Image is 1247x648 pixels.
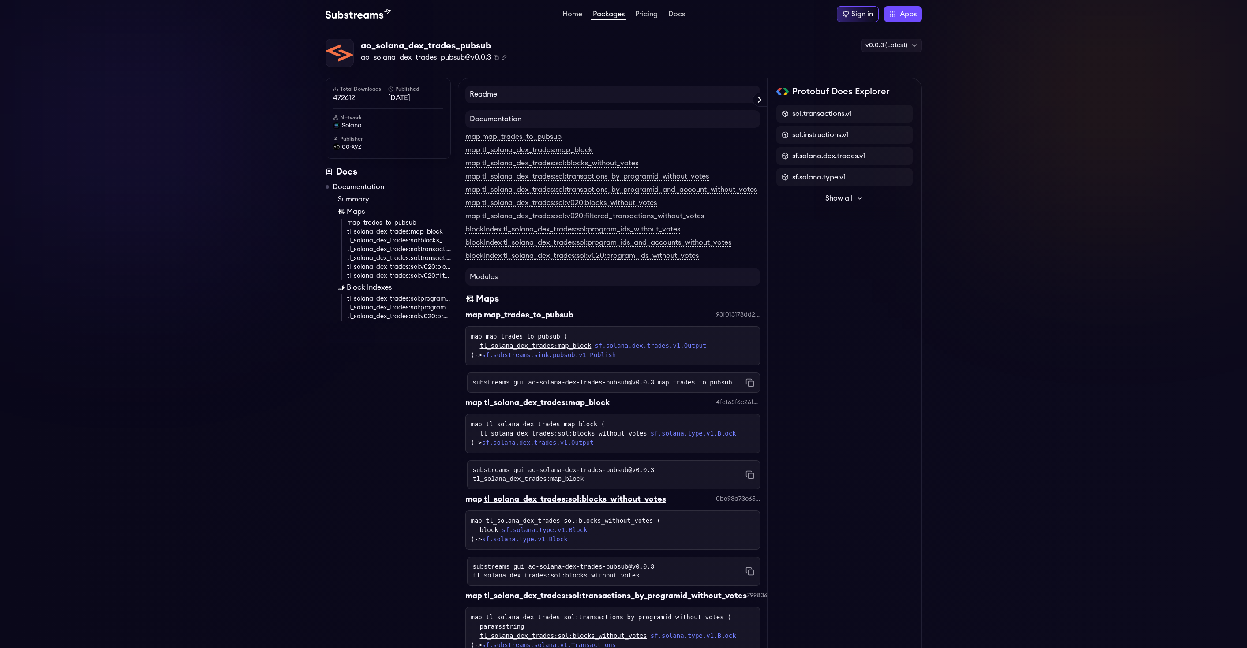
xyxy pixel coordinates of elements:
a: solana [333,121,443,130]
button: Copy command to clipboard [745,378,754,387]
a: map map_trades_to_pubsub [465,133,562,141]
a: tl_solana_dex_trades:sol:blocks_without_votes [480,429,647,438]
span: -> [475,351,616,358]
span: -> [475,439,594,446]
div: paramsstring [480,622,754,631]
div: 4fe165f6e26fbc6ba2f590b352102302de4cb809 [716,398,760,407]
div: Maps [476,293,499,305]
a: map tl_solana_dex_trades:map_block [465,146,593,154]
a: sf.solana.type.v1.Block [651,631,736,641]
h6: Publisher [333,135,443,142]
code: substreams gui ao-solana-dex-trades-pubsub@v0.0.3 tl_solana_dex_trades:sol:blocks_without_votes [473,562,745,580]
a: blockIndex tl_solana_dex_trades:sol:program_ids_and_accounts_without_votes [465,239,731,247]
a: tl_solana_dex_trades:map_block [480,341,592,350]
button: Copy command to clipboard [745,470,754,479]
h6: Network [333,114,443,121]
a: tl_solana_dex_trades:map_block [347,227,451,236]
div: map map_trades_to_pubsub ( ) [471,332,754,360]
div: block [480,525,754,535]
button: Show all [776,190,913,207]
div: 93f013178dd26991789b823fd0b1dd1c43a70fa4 [716,310,760,319]
a: Packages [591,11,626,20]
span: sol.transactions.v1 [792,108,852,119]
a: Home [561,11,584,19]
span: sf.solana.type.v1 [792,172,846,182]
a: blockIndex tl_solana_dex_trades:sol:program_ids_without_votes [465,226,680,234]
span: [DATE] [388,93,443,103]
a: Maps [338,206,451,217]
a: Sign in [837,6,879,22]
span: sf.solana.dex.trades.v1 [792,151,865,161]
div: ao_solana_dex_trades_pubsub [361,40,507,52]
a: map tl_solana_dex_trades:sol:blocks_without_votes [465,160,638,168]
a: Documentation [333,182,384,192]
div: map [465,589,482,602]
a: sf.solana.type.v1.Block [651,429,736,438]
a: map tl_solana_dex_trades:sol:v020:filtered_transactions_without_votes [465,212,704,220]
h6: Published [388,86,443,93]
a: tl_solana_dex_trades:sol:transactions_by_programid_without_votes [347,245,451,254]
a: tl_solana_dex_trades:sol:program_ids_and_accounts_without_votes [347,303,451,312]
a: tl_solana_dex_trades:sol:transactions_by_programid_and_account_without_votes [347,254,451,263]
button: Copy .spkg link to clipboard [502,55,507,60]
a: sf.solana.type.v1.Block [502,525,588,535]
a: blockIndex tl_solana_dex_trades:sol:v020:program_ids_without_votes [465,252,699,260]
span: ao_solana_dex_trades_pubsub@v0.0.3 [361,52,491,63]
img: Protobuf [776,88,789,95]
a: tl_solana_dex_trades:sol:v020:blocks_without_votes [347,263,451,272]
img: Package Logo [326,39,353,67]
h4: Readme [465,86,760,103]
span: Show all [825,193,853,204]
h4: Modules [465,268,760,286]
span: sol.instructions.v1 [792,130,849,140]
a: map tl_solana_dex_trades:sol:transactions_by_programid_without_votes [465,173,709,181]
a: sf.solana.dex.trades.v1.Output [482,439,594,446]
div: v0.0.3 (Latest) [861,39,922,52]
img: Map icon [338,208,345,215]
span: 472612 [333,93,388,103]
div: map tl_solana_dex_trades:map_block ( ) [471,420,754,447]
img: solana [333,122,340,129]
img: Substream's logo [326,9,391,19]
span: solana [342,121,362,130]
code: substreams gui ao-solana-dex-trades-pubsub@v0.0.3 tl_solana_dex_trades:map_block [473,466,745,484]
a: Pricing [633,11,659,19]
span: Apps [900,9,917,19]
a: map_trades_to_pubsub [347,219,451,227]
div: tl_solana_dex_trades:sol:blocks_without_votes [484,493,666,505]
a: sf.solana.type.v1.Block [482,536,568,543]
div: 79983641fb21f80af202858c457165e00d9c9c9f [747,591,791,600]
button: Copy command to clipboard [745,567,754,576]
a: map tl_solana_dex_trades:sol:transactions_by_programid_and_account_without_votes [465,186,757,194]
div: Docs [326,166,451,178]
div: map [465,493,482,505]
a: map tl_solana_dex_trades:sol:v020:blocks_without_votes [465,199,657,207]
h2: Protobuf Docs Explorer [792,86,890,98]
img: Block Index icon [338,284,345,291]
a: tl_solana_dex_trades:sol:blocks_without_votes [347,236,451,245]
div: map_trades_to_pubsub [484,309,573,321]
div: Sign in [851,9,873,19]
div: 0be93a73c65aa8ec2de4b1a47209edeea493ff29 [716,495,760,503]
span: ao-xyz [342,142,361,151]
a: tl_solana_dex_trades:sol:program_ids_without_votes [347,294,451,303]
a: sf.substreams.sink.pubsub.v1.Publish [482,351,616,358]
button: Copy package name and version [494,55,499,60]
a: Block Indexes [338,282,451,293]
img: User Avatar [333,143,340,150]
div: tl_solana_dex_trades:map_block [484,396,610,409]
a: sf.solana.dex.trades.v1.Output [595,341,706,350]
span: -> [475,536,568,543]
code: substreams gui ao-solana-dex-trades-pubsub@v0.0.3 map_trades_to_pubsub [473,378,732,387]
a: Docs [667,11,687,19]
div: map [465,309,482,321]
a: tl_solana_dex_trades:sol:v020:program_ids_without_votes [347,312,451,321]
img: Maps icon [465,293,474,305]
a: ao-xyz [333,142,443,151]
div: tl_solana_dex_trades:sol:transactions_by_programid_without_votes [484,589,747,602]
div: map tl_solana_dex_trades:sol:blocks_without_votes ( ) [471,516,754,544]
div: map [465,396,482,409]
h6: Total Downloads [333,86,388,93]
a: tl_solana_dex_trades:sol:blocks_without_votes [480,631,647,641]
h4: Documentation [465,110,760,128]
